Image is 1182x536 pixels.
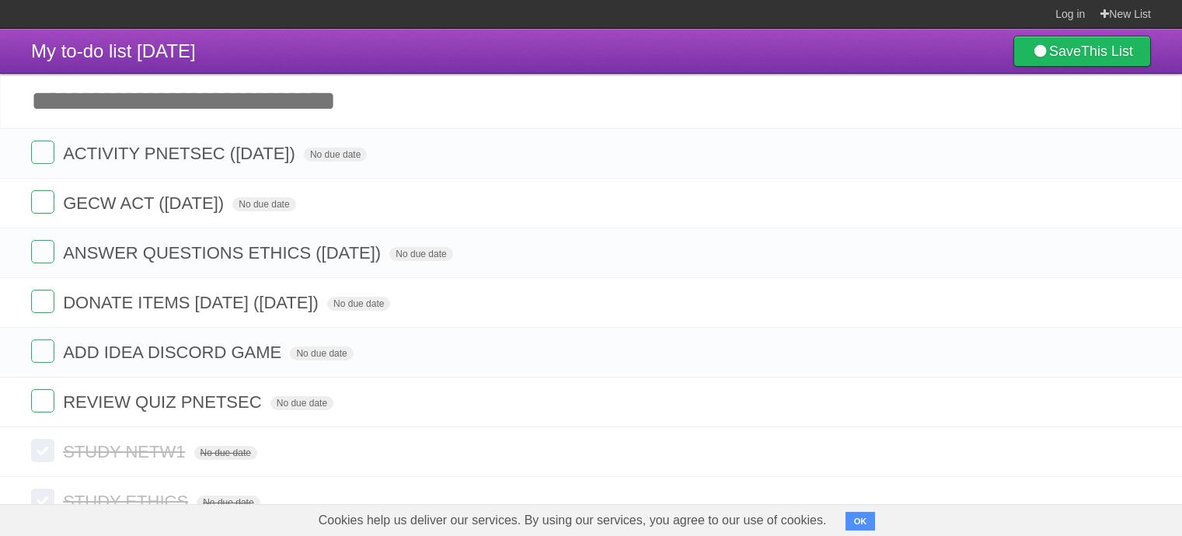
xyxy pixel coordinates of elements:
[31,290,54,313] label: Done
[1081,44,1133,59] b: This List
[304,148,367,162] span: No due date
[197,496,260,510] span: No due date
[31,389,54,412] label: Done
[303,505,842,536] span: Cookies help us deliver our services. By using our services, you agree to our use of cookies.
[31,339,54,363] label: Done
[63,392,265,412] span: REVIEW QUIZ PNETSEC
[63,442,189,461] span: STUDY NETW1
[63,492,192,511] span: STUDY ETHICS
[63,193,228,213] span: GECW ACT ([DATE])
[389,247,452,261] span: No due date
[846,512,876,531] button: OK
[290,346,353,360] span: No due date
[31,240,54,263] label: Done
[31,489,54,512] label: Done
[1013,36,1151,67] a: SaveThis List
[327,297,390,311] span: No due date
[31,40,196,61] span: My to-do list [DATE]
[63,293,323,312] span: DONATE ITEMS [DATE] ([DATE])
[31,190,54,214] label: Done
[63,343,285,362] span: ADD IDEA DISCORD GAME
[63,243,385,263] span: ANSWER QUESTIONS ETHICS ([DATE])
[232,197,295,211] span: No due date
[63,144,299,163] span: ACTIVITY PNETSEC ([DATE])
[194,446,257,460] span: No due date
[31,439,54,462] label: Done
[31,141,54,164] label: Done
[270,396,333,410] span: No due date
